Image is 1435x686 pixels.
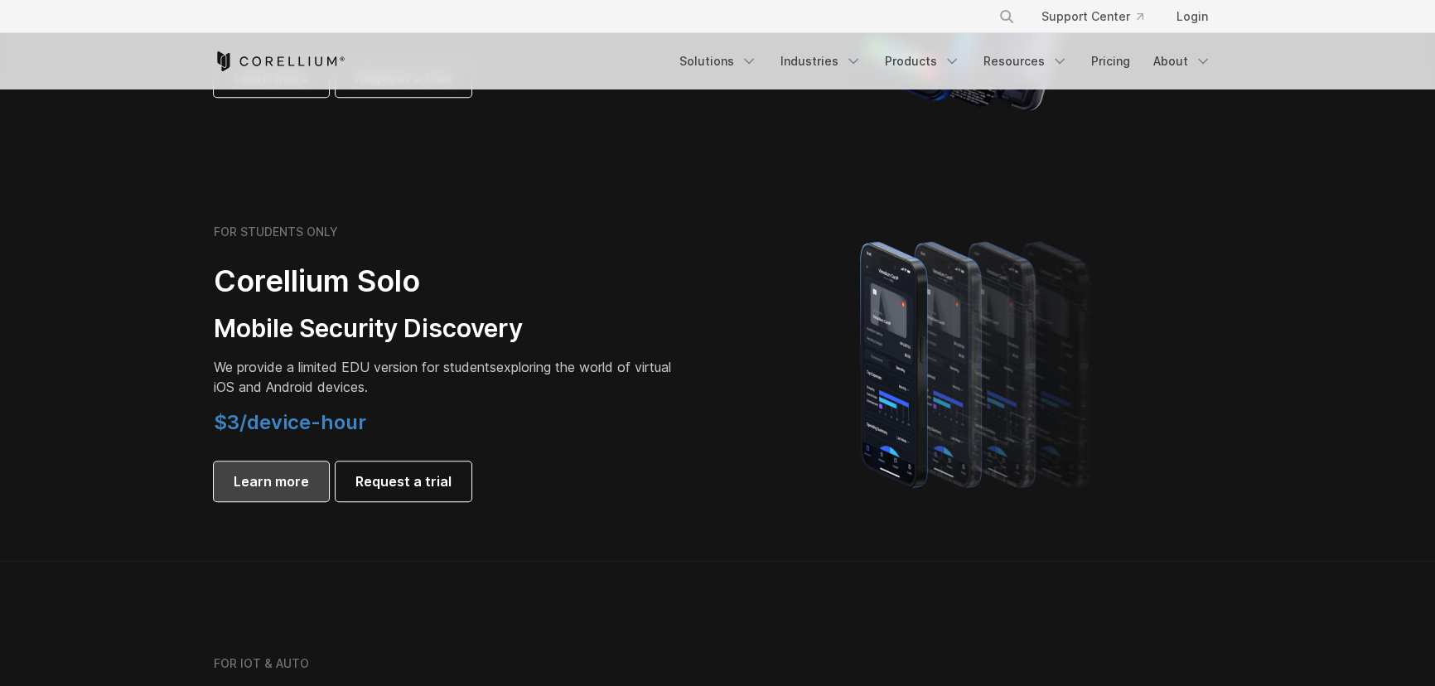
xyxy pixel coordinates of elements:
h3: Mobile Security Discovery [214,313,678,345]
h2: Corellium Solo [214,263,678,300]
a: About [1143,46,1221,76]
a: Pricing [1081,46,1140,76]
p: exploring the world of virtual iOS and Android devices. [214,357,678,397]
div: Navigation Menu [978,2,1221,31]
a: Resources [974,46,1078,76]
div: Navigation Menu [669,46,1221,76]
img: A lineup of four iPhone models becoming more gradient and blurred [827,218,1129,508]
a: Corellium Home [214,51,345,71]
a: Products [875,46,970,76]
span: Request a trial [355,471,452,491]
span: We provide a limited EDU version for students [214,359,496,375]
a: Request a trial [336,461,471,501]
h6: FOR STUDENTS ONLY [214,225,338,239]
a: Learn more [214,461,329,501]
a: Solutions [669,46,767,76]
a: Support Center [1028,2,1157,31]
a: Industries [771,46,872,76]
button: Search [992,2,1022,31]
a: Login [1163,2,1221,31]
span: Learn more [234,471,309,491]
span: $3/device-hour [214,410,366,434]
h6: FOR IOT & AUTO [214,656,309,671]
